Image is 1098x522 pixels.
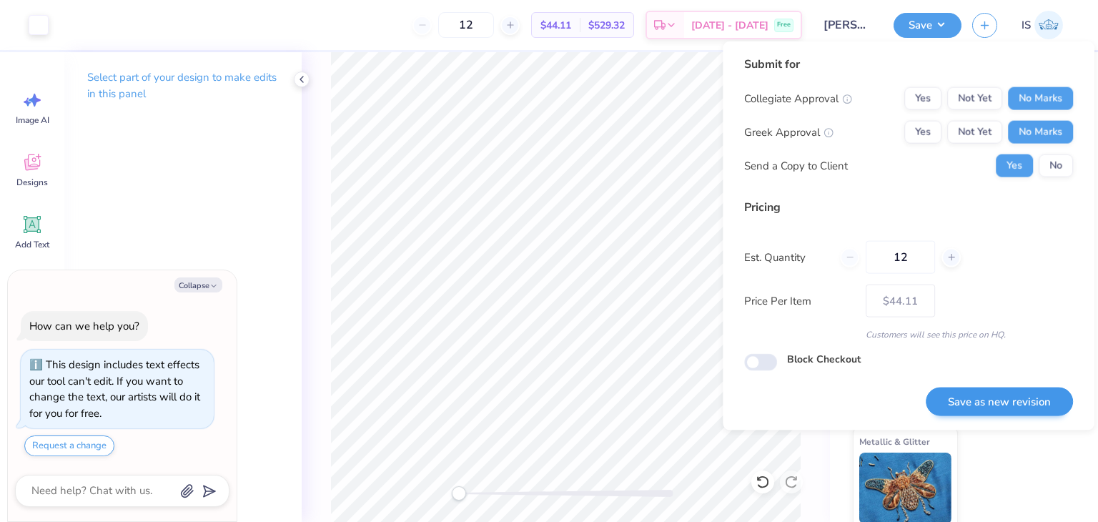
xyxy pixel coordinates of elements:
[787,352,861,367] label: Block Checkout
[1022,17,1031,34] span: IS
[29,358,200,420] div: This design includes text effects our tool can't edit. If you want to change the text, our artist...
[1034,11,1063,39] img: Ishita Singh
[540,18,571,33] span: $44.11
[1008,121,1073,144] button: No Marks
[15,239,49,250] span: Add Text
[947,121,1002,144] button: Not Yet
[744,157,848,174] div: Send a Copy to Client
[744,292,855,309] label: Price Per Item
[744,56,1073,73] div: Submit for
[859,434,930,449] span: Metallic & Glitter
[16,114,49,126] span: Image AI
[894,13,961,38] button: Save
[1015,11,1069,39] a: IS
[996,154,1033,177] button: Yes
[87,69,279,102] p: Select part of your design to make edits in this panel
[744,328,1073,341] div: Customers will see this price on HQ.
[452,486,466,501] div: Accessibility label
[744,90,852,107] div: Collegiate Approval
[866,241,935,274] input: – –
[438,12,494,38] input: – –
[744,249,829,265] label: Est. Quantity
[24,435,114,456] button: Request a change
[691,18,768,33] span: [DATE] - [DATE]
[904,121,941,144] button: Yes
[904,87,941,110] button: Yes
[926,387,1073,416] button: Save as new revision
[29,319,139,333] div: How can we help you?
[744,199,1073,216] div: Pricing
[16,177,48,188] span: Designs
[813,11,883,39] input: Untitled Design
[1008,87,1073,110] button: No Marks
[777,20,791,30] span: Free
[588,18,625,33] span: $529.32
[1039,154,1073,177] button: No
[174,277,222,292] button: Collapse
[744,124,834,140] div: Greek Approval
[947,87,1002,110] button: Not Yet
